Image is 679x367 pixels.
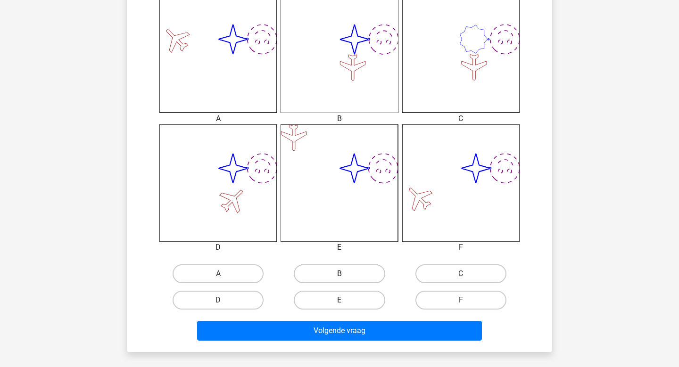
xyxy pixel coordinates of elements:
div: F [395,242,527,253]
label: C [415,264,506,283]
label: F [415,291,506,310]
div: D [152,242,284,253]
button: Volgende vraag [197,321,482,341]
label: E [294,291,385,310]
div: E [273,242,405,253]
div: B [273,113,405,124]
label: A [173,264,264,283]
label: B [294,264,385,283]
label: D [173,291,264,310]
div: A [152,113,284,124]
div: C [395,113,527,124]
